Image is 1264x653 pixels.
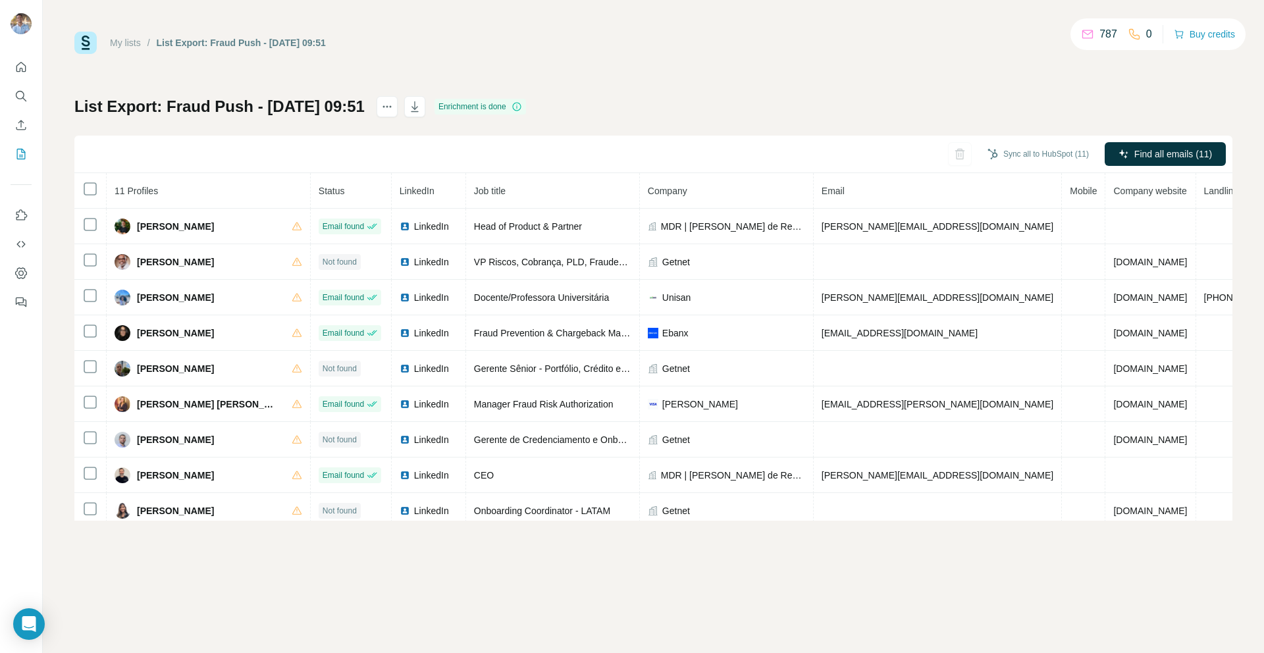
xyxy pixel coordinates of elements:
[662,398,738,411] span: [PERSON_NAME]
[11,113,32,137] button: Enrich CSV
[648,399,658,409] img: company-logo
[1070,186,1097,196] span: Mobile
[377,96,398,117] button: actions
[11,261,32,285] button: Dashboard
[662,291,691,304] span: Unisan
[822,399,1053,409] span: [EMAIL_ADDRESS][PERSON_NAME][DOMAIN_NAME]
[137,255,214,269] span: [PERSON_NAME]
[414,398,449,411] span: LinkedIn
[662,433,690,446] span: Getnet
[661,469,805,482] span: MDR | [PERSON_NAME] de Recebíveis
[400,292,410,303] img: LinkedIn logo
[1174,25,1235,43] button: Buy credits
[11,232,32,256] button: Use Surfe API
[11,13,32,34] img: Avatar
[474,328,645,338] span: Fraud Prevention & Chargeback Manager
[319,186,345,196] span: Status
[978,144,1098,164] button: Sync all to HubSpot (11)
[323,256,357,268] span: Not found
[13,608,45,640] div: Open Intercom Messenger
[648,186,687,196] span: Company
[474,363,679,374] span: Gerente Sênior - Portfólio, Crédito e Recuperação
[1113,186,1186,196] span: Company website
[115,290,130,305] img: Avatar
[414,504,449,517] span: LinkedIn
[1113,399,1187,409] span: [DOMAIN_NAME]
[400,363,410,374] img: LinkedIn logo
[323,505,357,517] span: Not found
[662,504,690,517] span: Getnet
[414,362,449,375] span: LinkedIn
[115,219,130,234] img: Avatar
[822,292,1053,303] span: [PERSON_NAME][EMAIL_ADDRESS][DOMAIN_NAME]
[157,36,326,49] div: List Export: Fraud Push - [DATE] 09:51
[115,432,130,448] img: Avatar
[414,469,449,482] span: LinkedIn
[822,328,978,338] span: [EMAIL_ADDRESS][DOMAIN_NAME]
[323,398,364,410] span: Email found
[474,434,648,445] span: Gerente de Credenciamento e Onboarding
[474,292,609,303] span: Docente/Professora Universitária
[74,96,365,117] h1: List Export: Fraud Push - [DATE] 09:51
[662,362,690,375] span: Getnet
[822,221,1053,232] span: [PERSON_NAME][EMAIL_ADDRESS][DOMAIN_NAME]
[137,469,214,482] span: [PERSON_NAME]
[1113,328,1187,338] span: [DOMAIN_NAME]
[434,99,526,115] div: Enrichment is done
[662,255,690,269] span: Getnet
[323,221,364,232] span: Email found
[323,327,364,339] span: Email found
[11,290,32,314] button: Feedback
[1113,292,1187,303] span: [DOMAIN_NAME]
[1105,142,1226,166] button: Find all emails (11)
[115,396,130,412] img: Avatar
[115,186,158,196] span: 11 Profiles
[822,186,845,196] span: Email
[1113,257,1187,267] span: [DOMAIN_NAME]
[400,470,410,481] img: LinkedIn logo
[1134,147,1212,161] span: Find all emails (11)
[137,220,214,233] span: [PERSON_NAME]
[662,326,689,340] span: Ebanx
[822,470,1053,481] span: [PERSON_NAME][EMAIL_ADDRESS][DOMAIN_NAME]
[400,506,410,516] img: LinkedIn logo
[648,292,658,303] img: company-logo
[115,467,130,483] img: Avatar
[323,292,364,303] span: Email found
[474,186,506,196] span: Job title
[137,362,214,375] span: [PERSON_NAME]
[74,32,97,54] img: Surfe Logo
[1204,186,1239,196] span: Landline
[11,55,32,79] button: Quick start
[474,221,582,232] span: Head of Product & Partner
[648,328,658,338] img: company-logo
[474,399,614,409] span: Manager Fraud Risk Authorization
[137,433,214,446] span: [PERSON_NAME]
[400,186,434,196] span: LinkedIn
[137,326,214,340] span: [PERSON_NAME]
[400,399,410,409] img: LinkedIn logo
[323,434,357,446] span: Not found
[115,325,130,341] img: Avatar
[474,257,682,267] span: VP Riscos, Cobrança, PLD, Fraudes e Compliance
[1113,434,1187,445] span: [DOMAIN_NAME]
[474,470,494,481] span: CEO
[414,220,449,233] span: LinkedIn
[11,203,32,227] button: Use Surfe on LinkedIn
[147,36,150,49] li: /
[110,38,141,48] a: My lists
[115,503,130,519] img: Avatar
[400,328,410,338] img: LinkedIn logo
[137,398,278,411] span: [PERSON_NAME] [PERSON_NAME]
[414,433,449,446] span: LinkedIn
[414,255,449,269] span: LinkedIn
[400,221,410,232] img: LinkedIn logo
[323,469,364,481] span: Email found
[115,254,130,270] img: Avatar
[400,257,410,267] img: LinkedIn logo
[1113,506,1187,516] span: [DOMAIN_NAME]
[400,434,410,445] img: LinkedIn logo
[323,363,357,375] span: Not found
[474,506,610,516] span: Onboarding Coordinator - LATAM
[414,291,449,304] span: LinkedIn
